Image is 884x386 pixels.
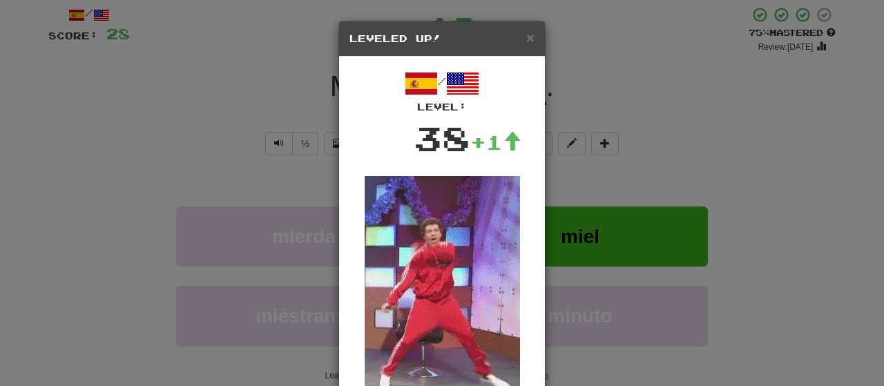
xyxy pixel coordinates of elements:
[526,30,535,46] span: ×
[349,100,535,114] div: Level:
[526,30,535,45] button: Close
[349,67,535,114] div: /
[414,114,470,162] div: 38
[349,32,535,46] h5: Leveled Up!
[470,128,521,156] div: +1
